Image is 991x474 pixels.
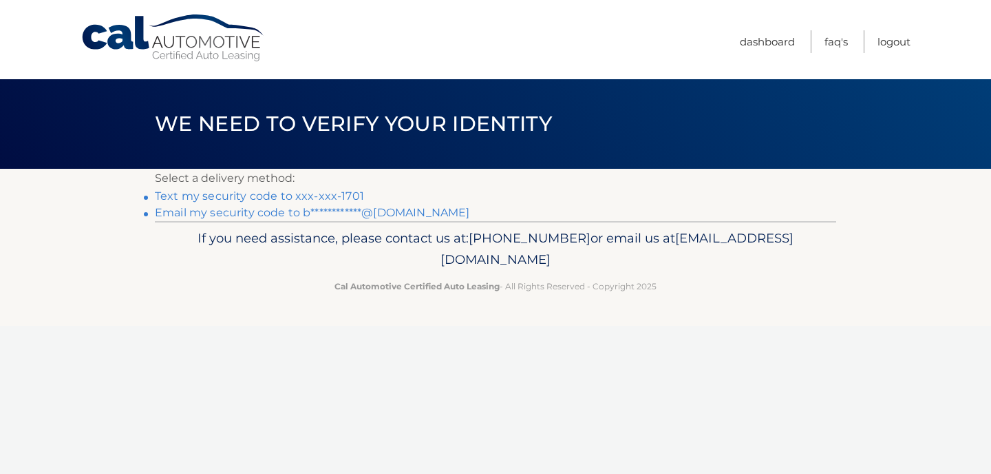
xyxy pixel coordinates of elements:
a: Logout [877,30,910,53]
p: If you need assistance, please contact us at: or email us at [164,227,827,271]
span: [PHONE_NUMBER] [469,230,590,246]
a: FAQ's [824,30,848,53]
a: Dashboard [740,30,795,53]
a: Text my security code to xxx-xxx-1701 [155,189,364,203]
a: Cal Automotive [81,14,266,63]
p: Select a delivery method: [155,169,836,188]
span: We need to verify your identity [155,111,552,136]
p: - All Rights Reserved - Copyright 2025 [164,279,827,293]
strong: Cal Automotive Certified Auto Leasing [334,281,500,291]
